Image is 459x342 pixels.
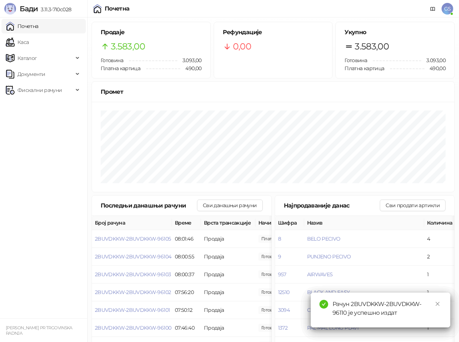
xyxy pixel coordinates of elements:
th: Број рачуна [92,216,172,230]
button: 957 [278,271,286,278]
span: 490,00 [424,64,446,72]
td: 4 [424,230,457,248]
td: Продаја [201,248,255,266]
th: Начини плаћања [255,216,328,230]
button: PUNJENO PECIVO [307,253,351,260]
span: 490,00 [258,235,297,243]
div: Почетна [105,6,130,12]
span: 3.583,00 [355,40,389,53]
button: 9 [278,253,281,260]
a: Документација [427,3,439,15]
td: 08:00:55 [172,248,201,266]
td: Продаја [201,319,255,337]
span: 80,00 [258,324,283,332]
button: Сви продати артикли [380,200,446,211]
button: 3094 [278,307,290,313]
h5: Рефундације [223,28,324,37]
button: 2BUVDKKW-2BUVDKKW-96104 [95,253,171,260]
span: 3.583,00 [111,40,145,53]
span: GS [442,3,453,15]
td: 1 [424,266,457,283]
span: close [435,301,440,306]
td: Продаја [201,301,255,319]
td: 1 [424,283,457,301]
span: 490,00 [180,64,201,72]
span: Бади [20,4,38,13]
span: Платна картица [345,65,384,72]
span: Платна картица [101,65,140,72]
td: Продаја [201,266,255,283]
button: 1372 [278,325,287,331]
td: 07:46:40 [172,319,201,337]
button: Сви данашњи рачуни [197,200,262,211]
div: Последњи данашњи рачуни [101,201,197,210]
button: 2BUVDKKW-2BUVDKKW-96105 [95,236,171,242]
span: 160,00 [258,253,283,261]
th: Врста трансакције [201,216,255,230]
span: 3.093,00 [177,56,202,64]
button: 12510 [278,289,290,295]
button: BLACK AND EASY [307,289,350,295]
div: Промет [101,87,446,96]
button: 2BUVDKKW-2BUVDKKW-96103 [95,271,171,278]
button: COCA COLA 0,33L LIM [307,307,359,313]
button: PAL MAL LONG PLAVI [307,325,358,331]
td: 07:56:20 [172,283,201,301]
th: Назив [304,216,424,230]
span: Готовина [101,57,123,64]
td: 08:00:37 [172,266,201,283]
span: 420,00 [258,270,283,278]
span: 3.093,00 [421,56,446,64]
button: 2BUVDKKW-2BUVDKKW-96100 [95,325,171,331]
td: Продаја [201,283,255,301]
span: 0,00 [233,40,251,53]
span: Документи [17,67,45,81]
button: 2BUVDKKW-2BUVDKKW-96101 [95,307,170,313]
th: Шифра [275,216,304,230]
span: Фискални рачуни [17,83,62,97]
button: 2BUVDKKW-2BUVDKKW-96102 [95,289,171,295]
h5: Укупно [345,28,446,37]
div: Најпродаваније данас [284,201,380,210]
button: 8 [278,236,281,242]
span: Готовина [345,57,367,64]
span: check-circle [319,300,328,309]
img: Logo [4,3,16,15]
button: AIRWAVES [307,271,333,278]
span: 193,00 [258,288,283,296]
span: Каталог [17,51,37,65]
td: 08:01:46 [172,230,201,248]
button: BELO PECIVO [307,236,341,242]
a: Почетна [6,19,39,33]
th: Време [172,216,201,230]
div: Рачун 2BUVDKKW-2BUVDKKW-96110 је успешно издат [333,300,442,317]
td: 2 [424,248,457,266]
td: Продаја [201,230,255,248]
td: 07:50:12 [172,301,201,319]
a: Close [434,300,442,308]
span: 3.11.3-710c028 [38,6,71,13]
a: Каса [6,35,29,49]
h5: Продаје [101,28,202,37]
span: 80,00 [258,306,283,314]
th: Количина [424,216,457,230]
small: [PERSON_NAME] PR TRGOVINSKA RADNJA [6,325,72,336]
